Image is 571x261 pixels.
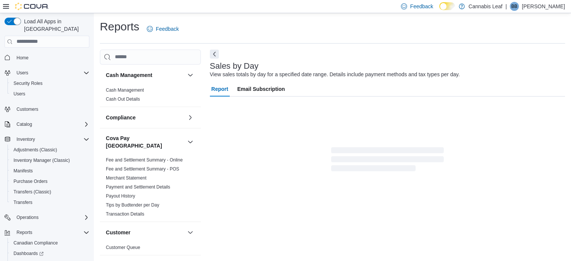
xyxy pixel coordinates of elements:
[505,2,507,11] p: |
[14,213,42,222] button: Operations
[8,166,92,176] button: Manifests
[11,79,89,88] span: Security Roles
[11,89,89,98] span: Users
[14,228,89,237] span: Reports
[186,71,195,80] button: Cash Management
[106,184,170,190] a: Payment and Settlement Details
[2,119,92,130] button: Catalog
[14,178,48,184] span: Purchase Orders
[14,250,44,256] span: Dashboards
[14,120,35,129] button: Catalog
[2,68,92,78] button: Users
[511,2,517,11] span: BB
[8,197,92,208] button: Transfers
[106,175,146,181] a: Merchant Statement
[17,55,29,61] span: Home
[510,2,519,11] div: Bobby Bassi
[8,187,92,197] button: Transfers (Classic)
[2,227,92,238] button: Reports
[11,156,89,165] span: Inventory Manager (Classic)
[15,3,49,10] img: Cova
[186,137,195,146] button: Cova Pay [GEOGRAPHIC_DATA]
[8,78,92,89] button: Security Roles
[237,81,285,97] span: Email Subscription
[14,189,51,195] span: Transfers (Classic)
[186,113,195,122] button: Compliance
[8,238,92,248] button: Canadian Compliance
[106,114,136,121] h3: Compliance
[2,104,92,115] button: Customers
[11,249,47,258] a: Dashboards
[11,177,51,186] a: Purchase Orders
[106,96,140,102] span: Cash Out Details
[14,199,32,205] span: Transfers
[14,68,31,77] button: Users
[211,81,228,97] span: Report
[106,88,144,93] a: Cash Management
[17,121,32,127] span: Catalog
[11,238,89,247] span: Canadian Compliance
[106,211,144,217] span: Transaction Details
[410,3,433,10] span: Feedback
[14,80,42,86] span: Security Roles
[100,86,201,107] div: Cash Management
[14,157,70,163] span: Inventory Manager (Classic)
[21,18,89,33] span: Load All Apps in [GEOGRAPHIC_DATA]
[210,62,259,71] h3: Sales by Day
[11,177,89,186] span: Purchase Orders
[106,193,135,199] a: Payout History
[106,202,159,208] a: Tips by Budtender per Day
[106,134,184,149] button: Cova Pay [GEOGRAPHIC_DATA]
[11,79,45,88] a: Security Roles
[106,71,184,79] button: Cash Management
[14,240,58,246] span: Canadian Compliance
[106,229,130,236] h3: Customer
[17,106,38,112] span: Customers
[210,50,219,59] button: Next
[8,176,92,187] button: Purchase Orders
[156,25,179,33] span: Feedback
[2,134,92,145] button: Inventory
[106,71,152,79] h3: Cash Management
[17,70,28,76] span: Users
[14,168,33,174] span: Manifests
[14,53,32,62] a: Home
[11,238,61,247] a: Canadian Compliance
[11,198,89,207] span: Transfers
[11,89,28,98] a: Users
[439,2,455,10] input: Dark Mode
[14,104,89,114] span: Customers
[8,155,92,166] button: Inventory Manager (Classic)
[11,187,54,196] a: Transfers (Classic)
[14,147,57,153] span: Adjustments (Classic)
[14,120,89,129] span: Catalog
[100,19,139,34] h1: Reports
[2,52,92,63] button: Home
[17,214,39,220] span: Operations
[14,135,89,144] span: Inventory
[106,166,179,172] a: Fee and Settlement Summary - POS
[14,228,35,237] button: Reports
[2,212,92,223] button: Operations
[11,145,89,154] span: Adjustments (Classic)
[144,21,182,36] a: Feedback
[106,87,144,93] span: Cash Management
[106,245,140,250] a: Customer Queue
[11,156,73,165] a: Inventory Manager (Classic)
[11,198,35,207] a: Transfers
[17,136,35,142] span: Inventory
[106,114,184,121] button: Compliance
[11,166,36,175] a: Manifests
[8,145,92,155] button: Adjustments (Classic)
[11,187,89,196] span: Transfers (Classic)
[100,155,201,222] div: Cova Pay [GEOGRAPHIC_DATA]
[14,68,89,77] span: Users
[106,157,183,163] a: Fee and Settlement Summary - Online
